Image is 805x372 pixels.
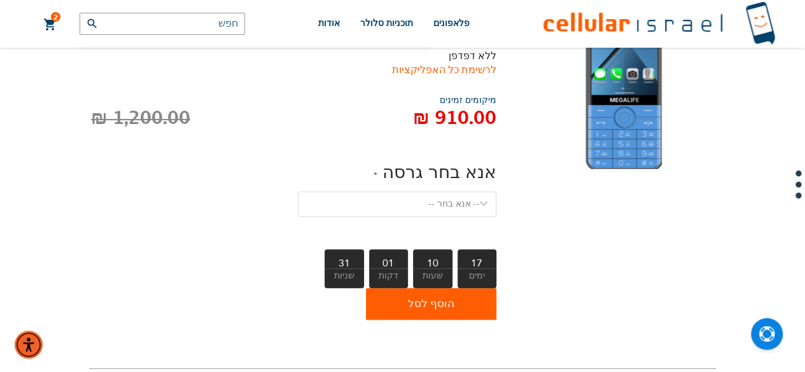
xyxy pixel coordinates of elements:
div: פלפון [PERSON_NAME] 4, שיחות, הודעות ואפליקציות ללא דפדפן [299,21,496,77]
font: ‏910.00 ₪ [413,111,496,127]
font: שניות [334,270,354,282]
font: 2 [53,12,58,22]
font: 17 [471,256,482,270]
a: 2 [43,17,57,32]
img: לוגו סלולר ישראל [543,1,775,46]
span: הוסף לסל [408,291,454,317]
button: הוסף לסל [366,288,496,320]
div: תפריט נגישות [15,331,43,359]
span: פלאפונים [433,18,470,28]
font: שעות [423,270,443,282]
font: 10 [427,256,438,270]
span: אודות [318,18,340,28]
font: 31 [339,256,350,270]
font: דקות [379,270,398,282]
a: מיקומים זמינים [440,94,496,106]
font: ‏1,200.00 ₪ [91,111,190,127]
span: תוכניות סלולר [360,18,413,28]
font: 01 [382,256,394,270]
input: חפש [80,13,245,35]
font: אנא בחר גרסה [382,160,496,184]
a: לרשימת כל האפליקציות [392,63,496,77]
span: ימים [458,268,497,288]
